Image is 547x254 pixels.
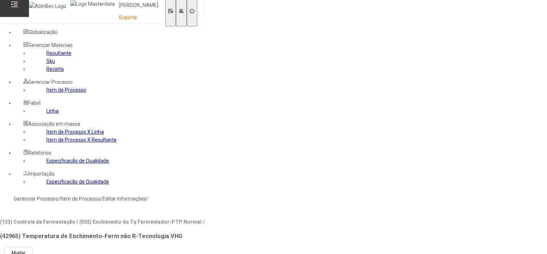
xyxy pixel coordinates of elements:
span: Importação [28,171,55,177]
a: Editar informações [102,196,146,202]
a: Gerenciar Processo [14,196,58,202]
a: Item de Processo X Resultante [46,137,117,143]
a: Especificação de Qualidade [46,158,109,164]
p: [PERSON_NAME] [119,2,158,9]
a: Receita [46,66,64,72]
a: Item de Processo X Linha [46,129,104,135]
span: Relatórios [28,150,51,156]
span: Gerenciar Materiais [28,42,73,48]
p: Suporte [119,14,158,21]
span: Gerenciar Processo [28,79,73,85]
span: Fabril [28,100,41,106]
nz-breadcrumb-separator: / [58,196,60,202]
nz-breadcrumb-separator: / [100,196,102,202]
a: Linha [46,108,59,114]
a: Sku [46,58,55,64]
a: Item de Processo [46,87,86,93]
nz-breadcrumb-separator: / [146,196,148,202]
a: Item de Processo [60,196,100,202]
a: Especificação de Qualidade [46,179,109,185]
a: Resultante [46,50,71,56]
span: Associação em massa [28,121,80,127]
span: Globalização [28,29,58,35]
img: AbInBev Logo [29,2,66,10]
